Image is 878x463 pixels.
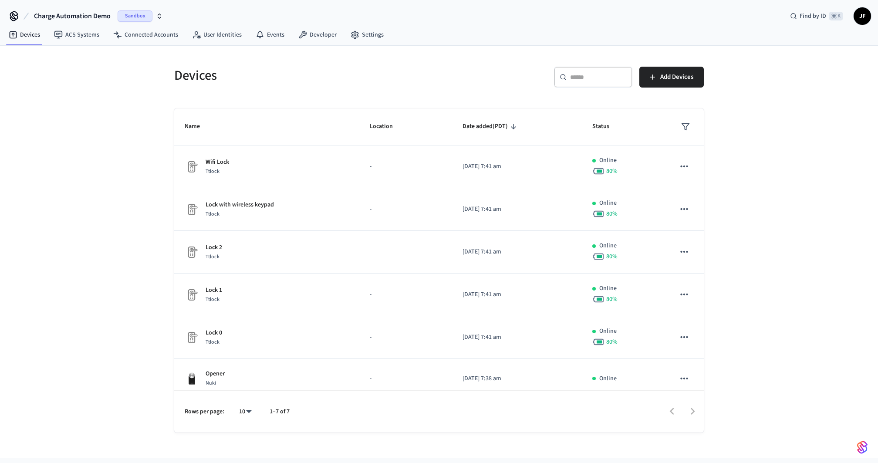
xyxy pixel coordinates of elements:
p: - [370,162,442,171]
a: Connected Accounts [106,27,185,43]
p: [DATE] 7:41 am [463,333,572,342]
img: Placeholder Lock Image [185,245,199,259]
p: Online [599,199,617,208]
a: Devices [2,27,47,43]
img: Placeholder Lock Image [185,203,199,216]
img: Placeholder Lock Image [185,288,199,302]
span: Sandbox [118,10,152,22]
span: Ttlock [206,210,219,218]
span: Status [592,120,621,133]
div: 10 [235,406,256,418]
p: Online [599,374,617,383]
span: 80 % [606,167,618,176]
span: Ttlock [206,296,219,303]
h5: Devices [174,67,434,84]
p: 1–7 of 7 [270,407,290,416]
img: Placeholder Lock Image [185,331,199,345]
p: - [370,290,442,299]
span: 80 % [606,210,618,218]
p: Online [599,241,617,250]
img: Nuki Smart Lock 3.0 Pro Black, Front [185,372,199,385]
span: Nuki [206,379,216,387]
span: Charge Automation Demo [34,11,111,21]
a: Events [249,27,291,43]
img: SeamLogoGradient.69752ec5.svg [857,440,868,454]
span: 80 % [606,252,618,261]
p: Lock 0 [206,328,222,338]
p: Online [599,156,617,165]
a: User Identities [185,27,249,43]
p: - [370,333,442,342]
p: Online [599,327,617,336]
span: Name [185,120,211,133]
table: sticky table [174,108,704,441]
p: - [370,205,442,214]
span: Find by ID [800,12,826,20]
span: 80 % [606,295,618,304]
span: 80 % [606,338,618,346]
span: Add Devices [660,71,693,83]
div: Find by ID⌘ K [783,8,850,24]
p: [DATE] 7:41 am [463,290,572,299]
img: Placeholder Lock Image [185,160,199,174]
p: Rows per page: [185,407,224,416]
span: Ttlock [206,168,219,175]
p: [DATE] 7:41 am [463,247,572,257]
button: Add Devices [639,67,704,88]
span: ⌘ K [829,12,843,20]
a: ACS Systems [47,27,106,43]
span: JF [854,8,870,24]
span: Date added(PDT) [463,120,519,133]
p: [DATE] 7:41 am [463,162,572,171]
p: Opener [206,369,225,379]
span: Ttlock [206,253,219,260]
p: Wifi Lock [206,158,229,167]
a: Developer [291,27,344,43]
span: Location [370,120,404,133]
p: - [370,247,442,257]
p: - [370,374,442,383]
button: JF [854,7,871,25]
p: Online [599,284,617,293]
p: Lock with wireless keypad [206,200,274,210]
p: [DATE] 7:38 am [463,374,572,383]
p: [DATE] 7:41 am [463,205,572,214]
p: Lock 1 [206,286,222,295]
a: Settings [344,27,391,43]
p: Lock 2 [206,243,222,252]
span: Ttlock [206,338,219,346]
